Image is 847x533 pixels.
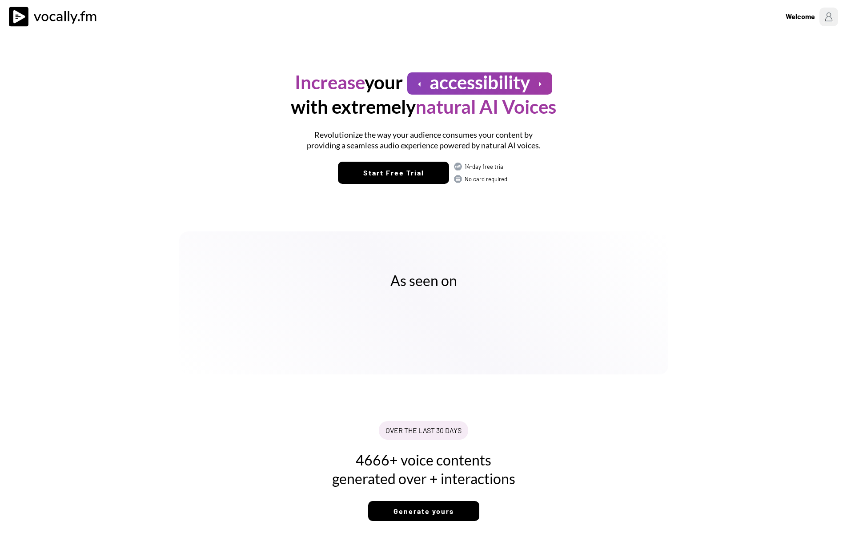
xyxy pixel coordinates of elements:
h2: As seen on [208,271,639,290]
button: Start Free Trial [338,162,449,184]
img: yH5BAEAAAAALAAAAAABAAEAAAIBRAA7 [554,310,630,341]
img: yH5BAEAAAAALAAAAAABAAEAAAIBRAA7 [442,288,518,363]
button: arrow_left [414,79,425,90]
h1: Revolutionize the way your audience consumes your content by providing a seamless audio experienc... [301,130,546,151]
h2: generated over + interactions [246,469,602,488]
div: Welcome [786,11,815,22]
img: yH5BAEAAAAALAAAAAABAAEAAAIBRAA7 [217,288,293,363]
h1: with extremely [291,95,556,119]
h2: 4666+ voice contents [246,451,602,469]
font: natural AI Voices [416,95,556,118]
img: CARD.svg [454,175,462,183]
h1: your [295,70,403,95]
img: FREE.svg [454,162,462,171]
font: Increase [295,71,365,93]
button: Generate yours [368,501,479,521]
img: Profile%20Placeholder.png [819,8,838,26]
img: yH5BAEAAAAALAAAAAABAAEAAAIBRAA7 [329,288,405,363]
h1: accessibility [430,70,530,95]
img: vocally%20logo.svg [9,7,102,27]
div: No card required [465,175,509,183]
button: arrow_right [534,79,546,90]
div: OVER THE LAST 30 DAYS [385,426,462,435]
div: 14-day free trial [465,163,509,171]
